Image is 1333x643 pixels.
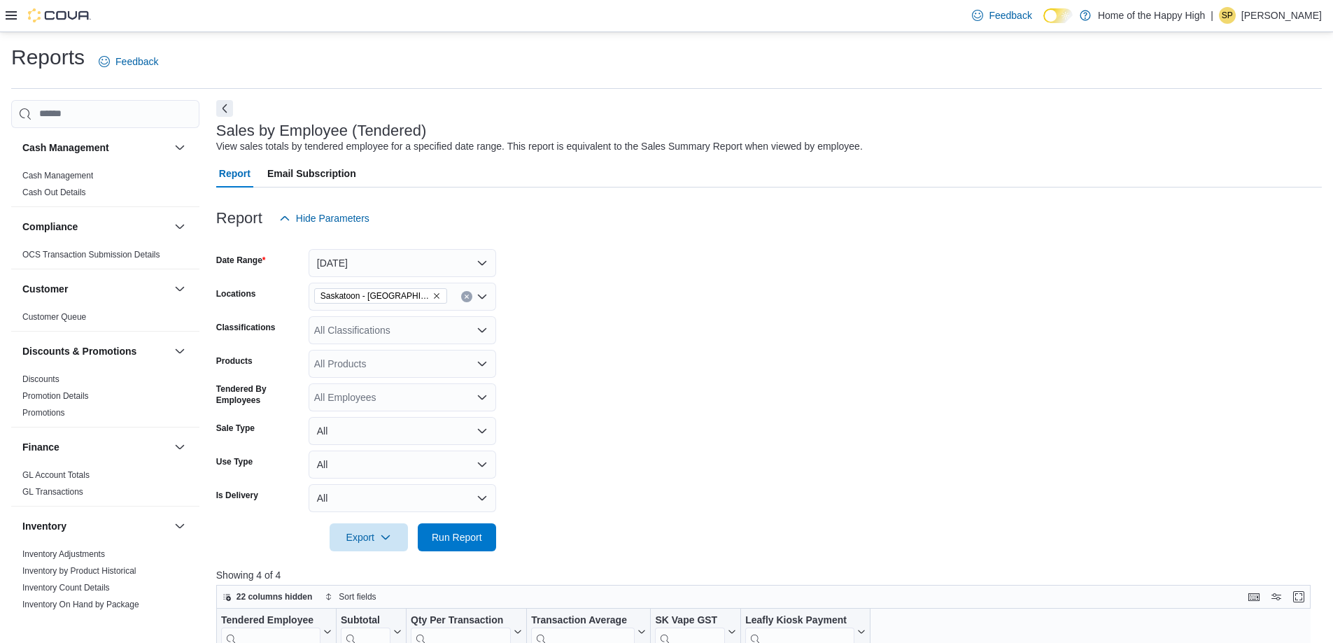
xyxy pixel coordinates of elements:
[11,371,199,427] div: Discounts & Promotions
[320,289,430,303] span: Saskatoon - [GEOGRAPHIC_DATA] - Fire & Flower
[22,519,66,533] h3: Inventory
[411,614,511,628] div: Qty Per Transaction
[267,160,356,188] span: Email Subscription
[216,322,276,333] label: Classifications
[330,523,408,551] button: Export
[22,250,160,260] a: OCS Transaction Submission Details
[1043,23,1044,24] span: Dark Mode
[1222,7,1233,24] span: SP
[432,292,441,300] button: Remove Saskatoon - Blairmore Village - Fire & Flower from selection in this group
[216,456,253,467] label: Use Type
[309,451,496,479] button: All
[22,583,110,593] a: Inventory Count Details
[216,210,262,227] h3: Report
[22,549,105,560] span: Inventory Adjustments
[171,281,188,297] button: Customer
[216,139,863,154] div: View sales totals by tendered employee for a specified date range. This report is equivalent to t...
[216,355,253,367] label: Products
[477,392,488,403] button: Open list of options
[22,374,59,385] span: Discounts
[477,358,488,369] button: Open list of options
[22,311,86,323] span: Customer Queue
[22,171,93,181] a: Cash Management
[1290,588,1307,605] button: Enter fullscreen
[22,187,86,198] span: Cash Out Details
[22,141,109,155] h3: Cash Management
[432,530,482,544] span: Run Report
[22,469,90,481] span: GL Account Totals
[22,486,83,497] span: GL Transactions
[216,490,258,501] label: Is Delivery
[1219,7,1236,24] div: Samantha Paxman
[1241,7,1322,24] p: [PERSON_NAME]
[22,249,160,260] span: OCS Transaction Submission Details
[22,188,86,197] a: Cash Out Details
[22,312,86,322] a: Customer Queue
[22,344,136,358] h3: Discounts & Promotions
[461,291,472,302] button: Clear input
[22,282,169,296] button: Customer
[989,8,1031,22] span: Feedback
[217,588,318,605] button: 22 columns hidden
[22,170,93,181] span: Cash Management
[1098,7,1205,24] p: Home of the Happy High
[171,439,188,455] button: Finance
[309,484,496,512] button: All
[22,600,139,609] a: Inventory On Hand by Package
[115,55,158,69] span: Feedback
[274,204,375,232] button: Hide Parameters
[966,1,1037,29] a: Feedback
[216,383,303,406] label: Tendered By Employees
[22,220,169,234] button: Compliance
[319,588,381,605] button: Sort fields
[237,591,313,602] span: 22 columns hidden
[22,519,169,533] button: Inventory
[309,249,496,277] button: [DATE]
[219,160,251,188] span: Report
[221,614,320,628] div: Tendered Employee
[11,43,85,71] h1: Reports
[1246,588,1262,605] button: Keyboard shortcuts
[171,139,188,156] button: Cash Management
[171,518,188,535] button: Inventory
[22,582,110,593] span: Inventory Count Details
[22,344,169,358] button: Discounts & Promotions
[11,467,199,506] div: Finance
[314,288,447,304] span: Saskatoon - Blairmore Village - Fire & Flower
[22,599,139,610] span: Inventory On Hand by Package
[11,309,199,331] div: Customer
[22,220,78,234] h3: Compliance
[171,343,188,360] button: Discounts & Promotions
[655,614,725,628] div: SK Vape GST
[93,48,164,76] a: Feedback
[341,614,390,628] div: Subtotal
[22,549,105,559] a: Inventory Adjustments
[309,417,496,445] button: All
[216,122,427,139] h3: Sales by Employee (Tendered)
[22,390,89,402] span: Promotion Details
[22,566,136,576] a: Inventory by Product Historical
[11,246,199,269] div: Compliance
[1211,7,1213,24] p: |
[216,288,256,299] label: Locations
[216,423,255,434] label: Sale Type
[22,565,136,577] span: Inventory by Product Historical
[171,218,188,235] button: Compliance
[477,325,488,336] button: Open list of options
[11,167,199,206] div: Cash Management
[745,614,854,628] div: Leafly Kiosk Payment
[339,591,376,602] span: Sort fields
[22,374,59,384] a: Discounts
[22,487,83,497] a: GL Transactions
[22,440,59,454] h3: Finance
[216,100,233,117] button: Next
[22,141,169,155] button: Cash Management
[28,8,91,22] img: Cova
[1043,8,1073,23] input: Dark Mode
[296,211,369,225] span: Hide Parameters
[418,523,496,551] button: Run Report
[531,614,635,628] div: Transaction Average
[477,291,488,302] button: Open list of options
[22,470,90,480] a: GL Account Totals
[216,568,1322,582] p: Showing 4 of 4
